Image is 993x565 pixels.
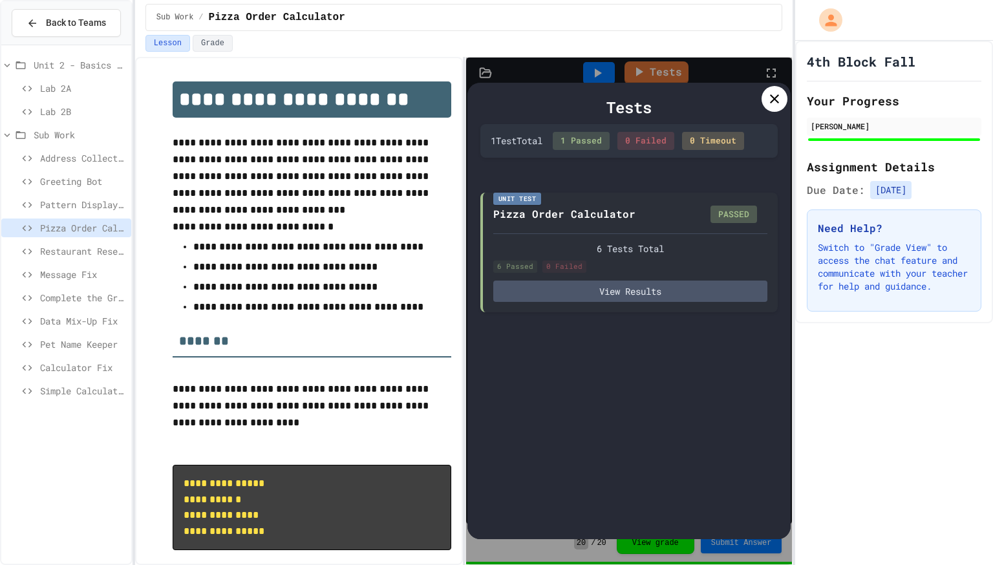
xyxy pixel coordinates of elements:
[40,337,126,351] span: Pet Name Keeper
[480,96,778,119] div: Tests
[40,268,126,281] span: Message Fix
[710,206,757,224] div: PASSED
[40,291,126,304] span: Complete the Greeting
[156,12,194,23] span: Sub Work
[209,10,345,25] span: Pizza Order Calculator
[40,105,126,118] span: Lab 2B
[818,220,970,236] h3: Need Help?
[493,206,635,222] div: Pizza Order Calculator
[493,193,542,205] div: Unit Test
[807,158,981,176] h2: Assignment Details
[40,151,126,165] span: Address Collector Fix
[40,361,126,374] span: Calculator Fix
[542,261,586,273] div: 0 Failed
[811,120,977,132] div: [PERSON_NAME]
[40,175,126,188] span: Greeting Bot
[145,35,190,52] button: Lesson
[493,242,767,255] div: 6 Tests Total
[807,182,865,198] span: Due Date:
[493,261,537,273] div: 6 Passed
[682,132,744,150] div: 0 Timeout
[807,92,981,110] h2: Your Progress
[40,221,126,235] span: Pizza Order Calculator
[46,16,106,30] span: Back to Teams
[40,81,126,95] span: Lab 2A
[818,241,970,293] p: Switch to "Grade View" to access the chat feature and communicate with your teacher for help and ...
[40,244,126,258] span: Restaurant Reservation System
[870,181,912,199] span: [DATE]
[553,132,610,150] div: 1 Passed
[40,198,126,211] span: Pattern Display Challenge
[40,314,126,328] span: Data Mix-Up Fix
[198,12,203,23] span: /
[193,35,233,52] button: Grade
[807,52,915,70] h1: 4th Block Fall
[493,281,767,302] button: View Results
[12,9,121,37] button: Back to Teams
[491,134,542,147] div: 1 Test Total
[806,5,846,35] div: My Account
[617,132,674,150] div: 0 Failed
[34,128,126,142] span: Sub Work
[34,58,126,72] span: Unit 2 - Basics of Python
[40,384,126,398] span: Simple Calculator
